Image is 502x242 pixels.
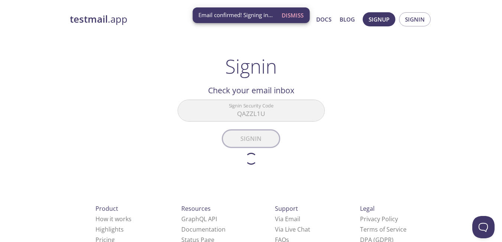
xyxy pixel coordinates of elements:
span: Dismiss [282,10,304,20]
button: Dismiss [279,8,307,22]
strong: testmail [70,13,108,26]
a: Via Live Chat [275,225,310,233]
span: Email confirmed! Signing in... [198,11,273,19]
span: Signin [405,14,425,24]
a: testmail.app [70,13,244,26]
span: Legal [360,204,375,213]
a: Privacy Policy [360,215,398,223]
span: Support [275,204,298,213]
a: Docs [316,14,331,24]
a: Blog [340,14,355,24]
iframe: Help Scout Beacon - Open [472,216,495,238]
a: Via Email [275,215,300,223]
a: Highlights [95,225,124,233]
span: Signup [369,14,389,24]
h2: Check your email inbox [178,84,325,97]
h1: Signin [225,55,277,77]
a: How it works [95,215,132,223]
span: Product [95,204,118,213]
a: Terms of Service [360,225,407,233]
a: GraphQL API [181,215,217,223]
button: Signin [399,12,431,26]
a: Documentation [181,225,226,233]
button: Signup [363,12,395,26]
span: Resources [181,204,211,213]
